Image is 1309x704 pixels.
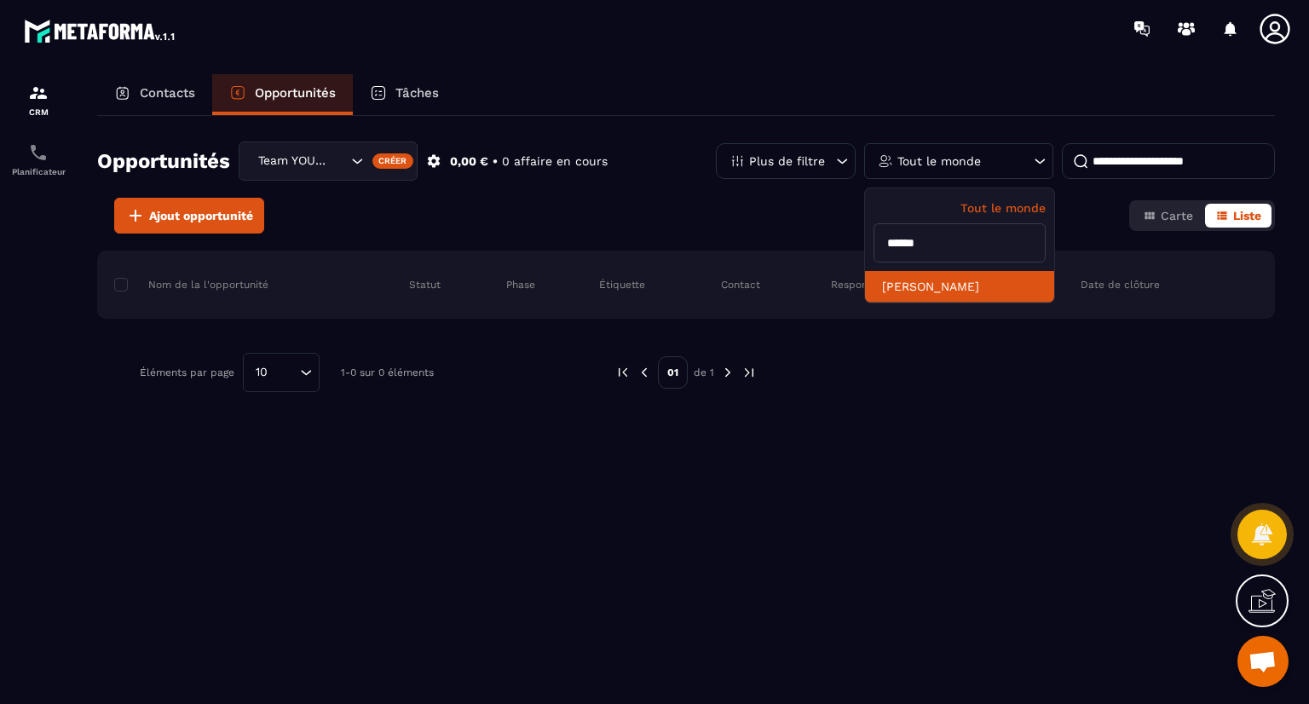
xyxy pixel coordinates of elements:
p: Responsable [831,278,895,291]
p: Étiquette [599,278,645,291]
a: formationformationCRM [4,70,72,130]
img: prev [615,365,631,380]
p: Plus de filtre [749,155,825,167]
div: Search for option [239,141,418,181]
h2: Opportunités [97,144,230,178]
p: Date de clôture [1081,278,1160,291]
input: Search for option [274,363,296,382]
p: Phase [506,278,535,291]
img: prev [637,365,652,380]
p: Planificateur [4,167,72,176]
input: Search for option [330,152,347,170]
button: Liste [1205,204,1272,228]
a: Ouvrir le chat [1237,636,1289,687]
div: Créer [372,153,414,169]
p: Statut [409,278,441,291]
p: de 1 [694,366,714,379]
p: 1-0 sur 0 éléments [341,366,434,378]
img: scheduler [28,142,49,163]
span: Team YOUGC - Formations [254,152,330,170]
a: Tâches [353,74,456,115]
img: logo [24,15,177,46]
span: Liste [1233,209,1261,222]
p: Tâches [395,85,439,101]
p: 0,00 € [450,153,488,170]
p: Nom de la l'opportunité [114,278,268,291]
div: Search for option [243,353,320,392]
span: Carte [1161,209,1193,222]
a: schedulerschedulerPlanificateur [4,130,72,189]
img: next [720,365,735,380]
p: CRM [4,107,72,117]
p: Contact [721,278,760,291]
a: Contacts [97,74,212,115]
p: • [493,153,498,170]
p: Opportunités [255,85,336,101]
button: Carte [1133,204,1203,228]
p: Tout le monde [897,155,981,167]
p: Contacts [140,85,195,101]
span: Ajout opportunité [149,207,253,224]
img: formation [28,83,49,103]
p: 01 [658,356,688,389]
li: [PERSON_NAME] [865,271,1054,303]
p: 0 affaire en cours [502,153,608,170]
span: 10 [250,363,274,382]
p: Tout le monde [874,201,1046,215]
a: Opportunités [212,74,353,115]
p: Éléments par page [140,366,234,378]
img: next [741,365,757,380]
button: Ajout opportunité [114,198,264,234]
